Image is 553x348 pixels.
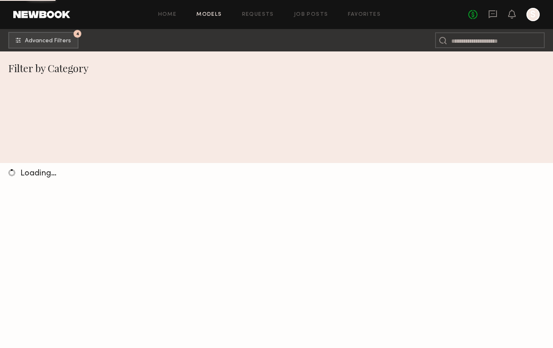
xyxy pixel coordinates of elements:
a: S [526,8,540,21]
a: Favorites [348,12,381,17]
a: Job Posts [294,12,328,17]
span: 4 [76,32,79,36]
span: Loading… [20,170,56,178]
button: 4Advanced Filters [8,32,78,49]
span: Advanced Filters [25,38,71,44]
a: Models [196,12,222,17]
div: Filter by Category [8,61,553,75]
a: Home [158,12,177,17]
a: Requests [242,12,274,17]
